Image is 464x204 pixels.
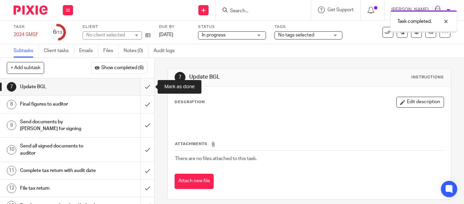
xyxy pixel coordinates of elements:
[20,82,96,92] h1: Update BGL
[124,44,148,58] a: Notes (0)
[79,44,98,58] a: Emails
[7,62,44,74] button: + Add subtask
[86,32,130,38] div: No client selected
[7,82,16,92] div: 7
[20,117,96,134] h1: Send documents by [PERSON_NAME] for signing
[56,31,62,34] small: /13
[175,99,205,105] p: Description
[7,184,16,193] div: 12
[411,75,444,80] div: Instructions
[229,8,290,14] input: Search
[101,65,144,71] span: Show completed (6)
[175,72,185,83] div: 7
[7,121,16,130] div: 9
[91,62,147,74] button: Show completed (6)
[159,24,190,30] label: Due by
[175,156,257,161] span: There are no files attached to this task.
[7,166,16,175] div: 11
[189,74,324,81] h1: Update BGL
[14,24,41,30] label: Task
[7,145,16,155] div: 10
[20,141,96,158] h1: Send all signed documents to auditor
[103,44,119,58] a: Files
[20,99,96,109] h1: Final figures to auditor
[14,44,39,58] a: Subtasks
[20,183,96,193] h1: File tax return
[175,142,208,146] span: Attachments
[278,33,314,37] span: No tags selected
[83,24,150,30] label: Client
[397,18,432,25] p: Task completed.
[396,97,444,108] button: Edit description
[159,32,173,37] span: [DATE]
[154,44,180,58] a: Audit logs
[53,28,62,36] div: 6
[44,44,74,58] a: Client tasks
[14,31,41,38] div: 2024 SMSF
[198,24,266,30] label: Status
[432,5,443,16] img: Eleanor%20Shakeshaft.jpg
[20,166,96,176] h1: Complete tax return with audit date
[7,100,16,109] div: 8
[175,174,214,189] button: Attach new file
[14,5,48,15] img: Pixie
[202,33,226,37] span: In progress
